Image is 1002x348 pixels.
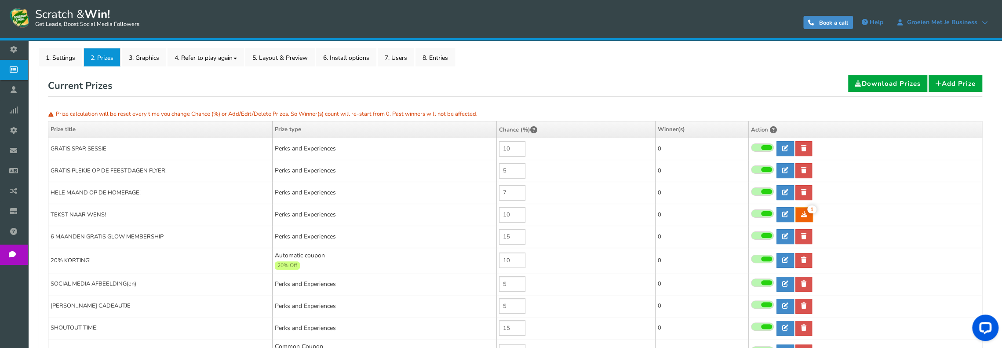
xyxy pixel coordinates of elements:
th: Action [749,121,982,138]
td: 0 [655,182,748,204]
img: Scratch and Win [9,7,31,29]
td: GRATIS PLEKJE OP DE FEESTDAGEN FLYER! [48,160,273,182]
td: 6 MAANDEN GRATIS GLOW MEMBERSHIP [48,226,273,248]
p: Prize calculation will be reset every time you change Chance (%) or Add/Edit/Delete Prizes. So Wi... [48,108,982,121]
td: 0 [655,226,748,248]
td: 0 [655,204,748,226]
td: HELE MAAND OP DE HOMEPAGE! [48,182,273,204]
span: Perks and Experiences [275,166,336,175]
span: Book a call [819,19,848,27]
a: 3. Graphics [122,48,166,66]
th: Winner(s) [655,121,748,138]
td: SOCIAL MEDIA AFBEELDING(en) [48,273,273,295]
th: Chance (%) [496,121,655,138]
span: Automatic coupon [275,251,494,270]
span: Perks and Experiences [275,210,336,219]
a: Add Prize [929,75,982,92]
small: Get Leads, Boost Social Media Followers [35,21,139,28]
a: Download Prizes [848,75,927,92]
span: Perks and Experiences [275,302,336,310]
a: 1 [795,207,813,222]
span: Perks and Experiences [275,188,336,197]
td: 0 [655,317,748,339]
span: Perks and Experiences [275,232,336,241]
span: Scratch & [31,7,139,29]
td: 0 [655,248,748,273]
a: 1. Settings [39,48,82,66]
strong: Win! [84,7,110,22]
td: SHOUTOUT TIME! [48,317,273,339]
th: Prize title [48,121,273,138]
a: 4. Refer to play again [168,48,244,66]
td: 0 [655,138,748,160]
a: 8. Entries [415,48,455,66]
a: 7. Users [378,48,414,66]
a: 5. Layout & Preview [245,48,315,66]
iframe: LiveChat chat widget [965,311,1002,348]
td: 20% KORTING! [48,248,273,273]
td: TEKST NAAR WENS! [48,204,273,226]
td: 0 [655,273,748,295]
span: Perks and Experiences [275,324,336,332]
td: 0 [655,295,748,317]
span: 1 [807,205,816,213]
td: 0 [655,160,748,182]
a: 6. Install options [316,48,376,66]
span: Perks and Experiences [275,144,336,153]
h2: Current Prizes [48,75,113,96]
span: Help [870,18,883,26]
span: Perks and Experiences [275,280,336,288]
th: Prize type [272,121,496,138]
span: 20% Off [275,261,300,270]
a: Help [857,15,888,29]
span: Groeien met je Business [903,19,982,26]
a: Book a call [803,16,853,29]
a: 2. Prizes [84,48,120,66]
td: [PERSON_NAME] CADEAUTJE [48,295,273,317]
a: Scratch &Win! Get Leads, Boost Social Media Followers [9,7,139,29]
td: GRATIS SPAR SESSIE [48,138,273,160]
